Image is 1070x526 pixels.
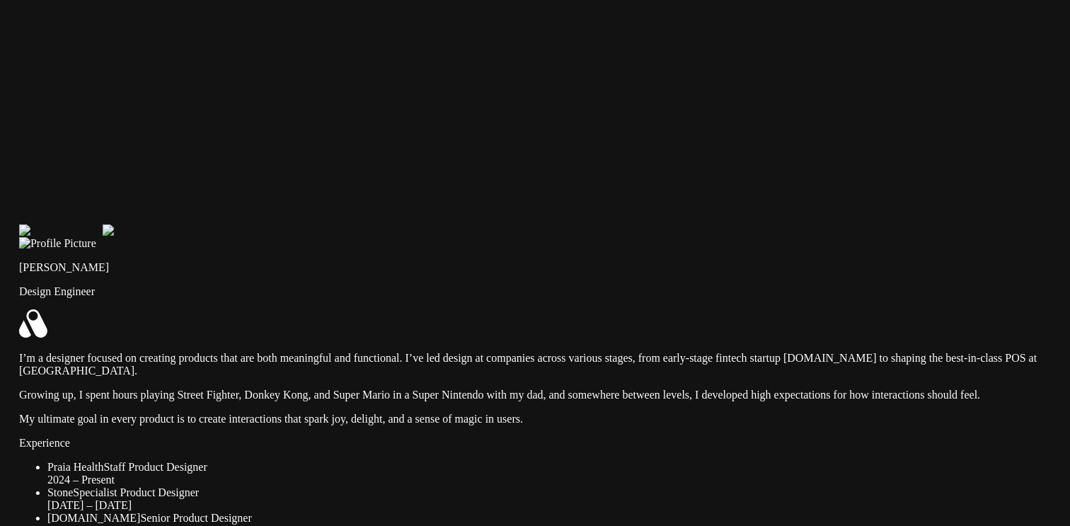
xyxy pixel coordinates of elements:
span: [DOMAIN_NAME] [47,512,141,524]
span: Specialist Product Designer [73,486,199,498]
span: Stone [47,486,73,498]
span: Staff Product Designer [103,461,207,473]
img: Profile example [103,224,186,237]
span: Senior Product Designer [140,512,251,524]
img: Profile example [19,224,103,237]
span: Praia Health [47,461,104,473]
img: Profile Picture [19,237,96,250]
